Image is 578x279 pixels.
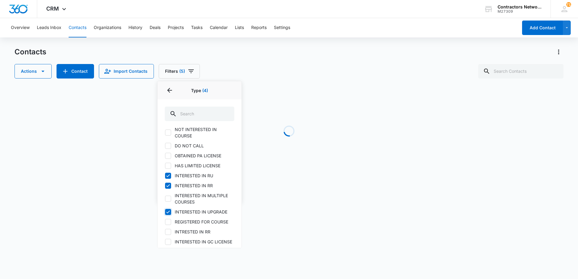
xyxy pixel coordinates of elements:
button: Overview [11,18,30,37]
div: account name [498,5,542,9]
label: NOT INTERESTED IN COURSE [165,126,234,139]
button: Projects [168,18,184,37]
button: Calendar [210,18,228,37]
button: Deals [150,18,161,37]
button: Leads Inbox [37,18,61,37]
input: Search [165,107,234,121]
label: REGISTERED FOR COURSE [165,219,234,225]
div: account id [498,9,542,14]
button: History [128,18,142,37]
label: INTERESTED IN RR [165,182,234,189]
button: Add Contact [57,64,94,79]
span: (5) [179,69,185,73]
button: Actions [15,64,52,79]
label: OBTAINED PA LICENSE [165,152,234,159]
div: notifications count [566,2,571,7]
button: Settings [274,18,290,37]
h1: Contacts [15,47,46,56]
button: Tasks [191,18,203,37]
p: Type [165,87,234,94]
label: INTERESTED IN MULTIPLE COURSES [165,192,234,205]
span: (4) [202,88,208,93]
button: Contacts [69,18,86,37]
button: Add Contact [522,21,563,35]
label: INTERESTED IN RU [165,172,234,179]
label: INTRESTED IN RR [165,229,234,235]
button: Import Contacts [99,64,154,79]
span: 71 [566,2,571,7]
button: Reports [251,18,267,37]
label: HAS LIMITED LICENSE [165,162,234,169]
button: Actions [554,47,563,57]
label: DO NOT CALL [165,143,234,149]
button: Lists [235,18,244,37]
button: Back [165,85,174,95]
span: CRM [46,5,59,12]
button: Filters [159,64,200,79]
label: INTERESTED IN UPGRADE [165,209,234,215]
button: Organizations [94,18,121,37]
label: INTERESTED IN GC LICENSE [165,239,234,245]
input: Search Contacts [478,64,563,79]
